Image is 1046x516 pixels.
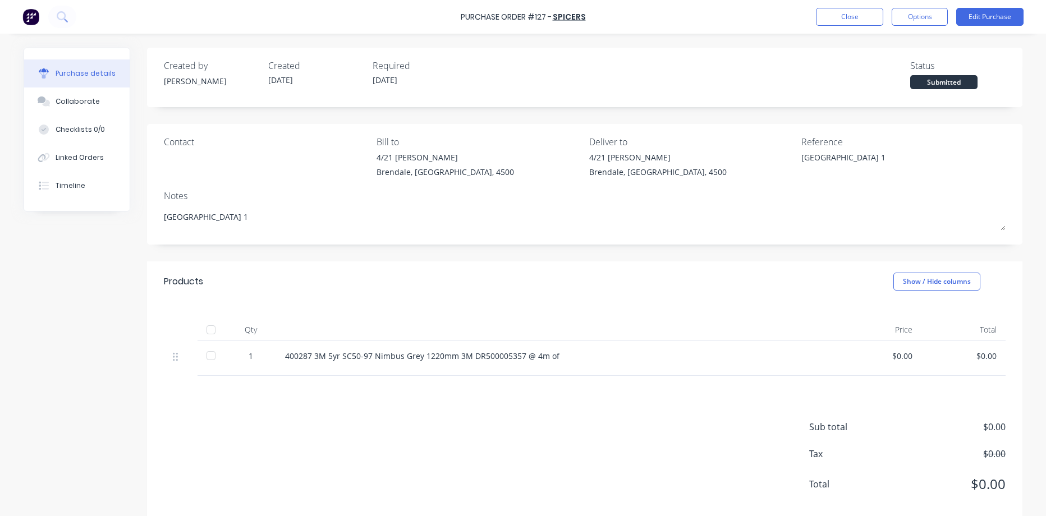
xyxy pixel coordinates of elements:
span: Sub total [809,420,893,434]
div: Required [373,59,468,72]
div: Brendale, [GEOGRAPHIC_DATA], 4500 [589,166,727,178]
button: Collaborate [24,87,130,116]
div: $0.00 [846,350,912,362]
span: Total [809,477,893,491]
div: Purchase Order #127 - [461,11,552,23]
textarea: [GEOGRAPHIC_DATA] 1 [164,205,1006,231]
span: $0.00 [893,474,1006,494]
div: $0.00 [930,350,997,362]
textarea: [GEOGRAPHIC_DATA] 1 [801,151,942,177]
a: Spicers [553,11,586,22]
span: $0.00 [893,447,1006,460]
img: Factory [22,8,39,25]
div: Price [837,319,921,341]
div: Contact [164,135,368,149]
button: Checklists 0/0 [24,116,130,144]
div: Total [921,319,1006,341]
div: 1 [235,350,267,362]
button: Timeline [24,172,130,200]
div: 4/21 [PERSON_NAME] [377,151,514,163]
button: Linked Orders [24,144,130,172]
button: Purchase details [24,59,130,87]
div: Checklists 0/0 [56,125,105,135]
div: Qty [226,319,276,341]
div: Status [910,59,1006,72]
div: Collaborate [56,96,100,107]
div: 4/21 [PERSON_NAME] [589,151,727,163]
div: Timeline [56,181,85,191]
span: $0.00 [893,420,1006,434]
div: 400287 3M 5yr SC50-97 Nimbus Grey 1220mm 3M DR500005357 @ 4m of [285,350,828,362]
div: Linked Orders [56,153,104,163]
div: Created by [164,59,259,72]
div: Submitted [910,75,978,89]
div: Bill to [377,135,581,149]
div: [PERSON_NAME] [164,75,259,87]
div: Products [164,275,203,288]
span: Tax [809,447,893,460]
button: Show / Hide columns [893,273,980,291]
div: Reference [801,135,1006,149]
div: Brendale, [GEOGRAPHIC_DATA], 4500 [377,166,514,178]
div: Purchase details [56,68,116,79]
iframe: Intercom live chat [1008,478,1035,505]
button: Close [816,8,883,26]
div: Notes [164,189,1006,202]
button: Options [892,8,948,26]
div: Created [268,59,364,72]
div: Deliver to [589,135,793,149]
button: Edit Purchase [956,8,1024,26]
